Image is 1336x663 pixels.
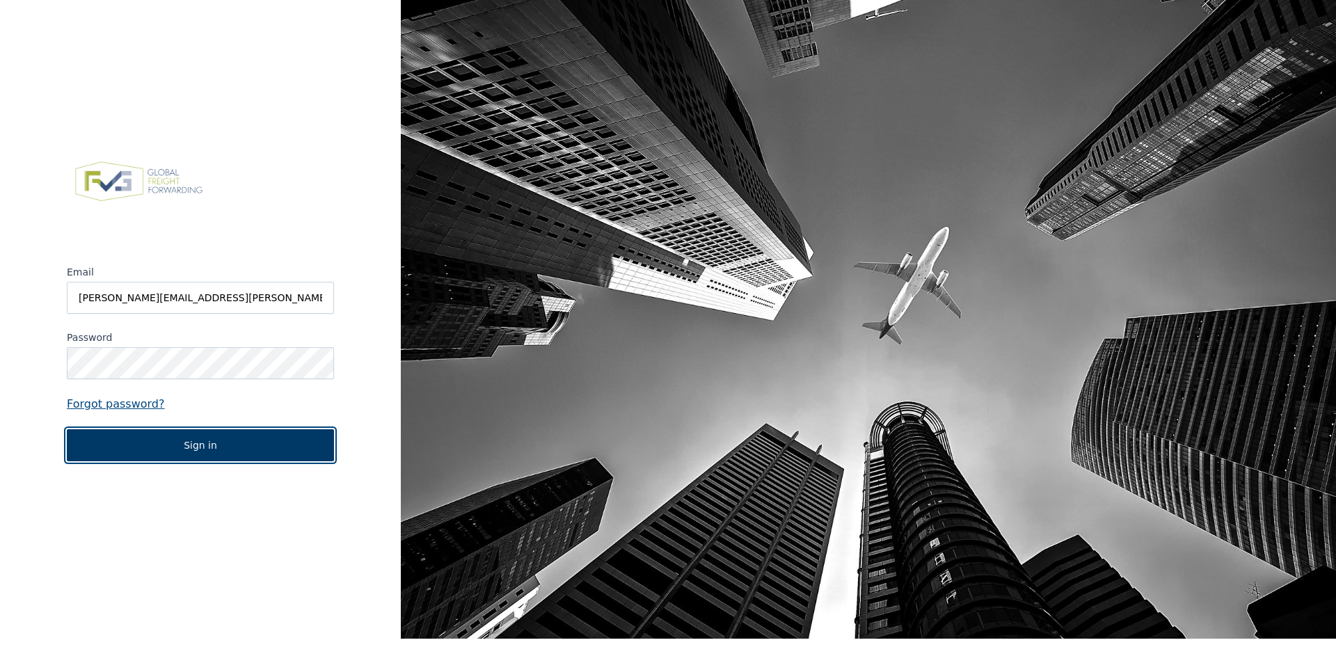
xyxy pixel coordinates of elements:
label: Password [67,330,334,344]
img: FVG - Global freight forwarding [67,154,211,209]
button: Sign in [67,429,334,461]
label: Email [67,265,334,279]
input: Email [67,282,334,314]
a: Forgot password? [67,396,334,413]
